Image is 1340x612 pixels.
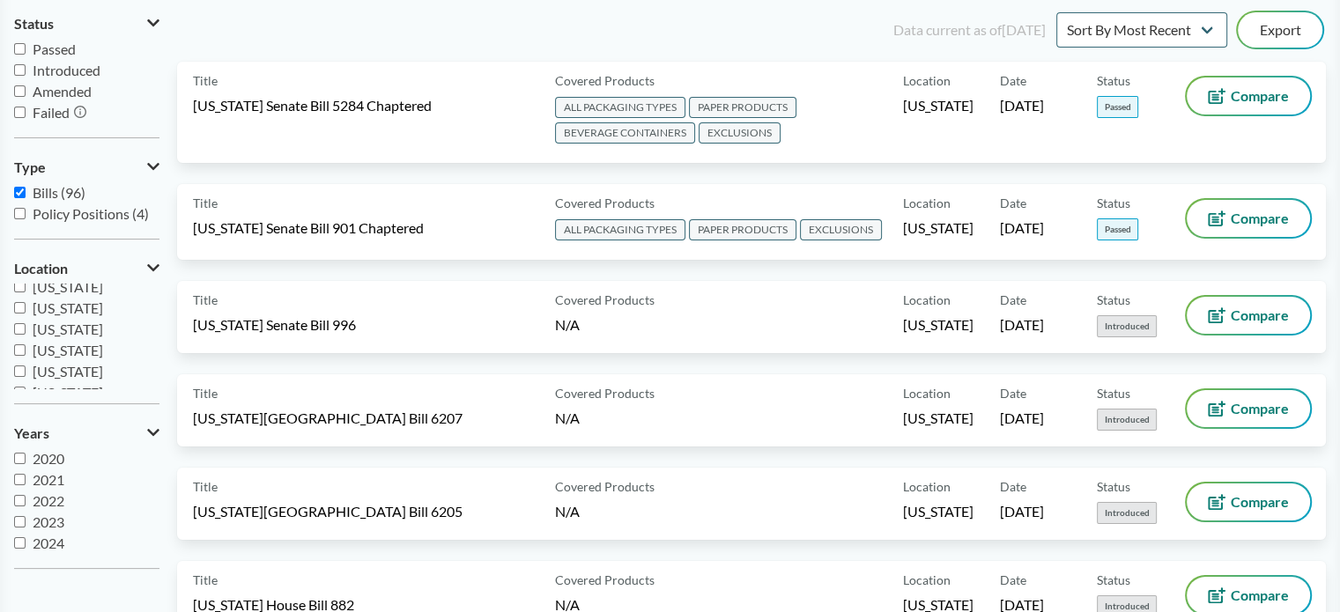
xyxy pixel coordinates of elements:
span: [US_STATE] [33,321,103,337]
span: 2024 [33,535,64,551]
span: EXCLUSIONS [800,219,882,240]
span: [US_STATE] [33,342,103,358]
span: Bills (96) [33,184,85,201]
input: 2020 [14,453,26,464]
span: Passed [1097,218,1138,240]
input: 2024 [14,537,26,549]
span: EXCLUSIONS [699,122,781,144]
span: [US_STATE][GEOGRAPHIC_DATA] Bill 6205 [193,502,463,521]
span: ALL PACKAGING TYPES [555,219,685,240]
span: Status [1097,71,1130,90]
span: [US_STATE] [33,363,103,380]
span: Title [193,384,218,402]
span: Covered Products [555,194,655,212]
span: [US_STATE] [33,278,103,295]
span: Date [1000,571,1026,589]
span: Title [193,477,218,496]
span: Title [193,571,218,589]
span: Introduced [33,62,100,78]
span: N/A [555,503,580,520]
input: Policy Positions (4) [14,208,26,219]
span: PAPER PRODUCTS [689,219,796,240]
span: 2022 [33,492,64,509]
span: Covered Products [555,571,655,589]
button: Compare [1187,483,1310,520]
input: Failed [14,107,26,118]
span: Status [14,16,54,32]
span: Introduced [1097,502,1157,524]
span: Location [903,194,951,212]
span: Status [1097,571,1130,589]
span: Location [903,477,951,496]
span: Compare [1231,588,1289,602]
span: [US_STATE] Senate Bill 996 [193,315,356,335]
input: [US_STATE] [14,281,26,292]
span: Location [903,384,951,402]
span: [US_STATE][GEOGRAPHIC_DATA] Bill 6207 [193,409,463,428]
span: N/A [555,316,580,333]
span: Compare [1231,402,1289,416]
span: Title [193,71,218,90]
span: PAPER PRODUCTS [689,97,796,118]
span: 2023 [33,513,64,530]
span: Date [1000,291,1026,309]
span: Status [1097,291,1130,309]
button: Compare [1187,200,1310,237]
span: [US_STATE] [33,299,103,316]
span: [DATE] [1000,315,1044,335]
span: Title [193,194,218,212]
span: Type [14,159,46,175]
input: 2021 [14,474,26,485]
input: 2022 [14,495,26,506]
span: Passed [1097,96,1138,118]
span: [US_STATE] [903,315,974,335]
span: [US_STATE] Senate Bill 5284 Chaptered [193,96,432,115]
span: [DATE] [1000,96,1044,115]
span: Covered Products [555,291,655,309]
span: Compare [1231,89,1289,103]
span: Covered Products [555,384,655,402]
span: Compare [1231,308,1289,322]
button: Compare [1187,77,1310,114]
span: Date [1000,384,1026,402]
span: Date [1000,194,1026,212]
button: Status [14,9,159,39]
span: Covered Products [555,71,655,90]
span: Compare [1231,495,1289,509]
span: [DATE] [1000,218,1044,238]
span: Status [1097,194,1130,212]
span: [DATE] [1000,502,1044,521]
button: Type [14,152,159,182]
div: Data current as of [DATE] [893,19,1046,41]
span: [US_STATE] [903,502,974,521]
input: [US_STATE] [14,344,26,356]
button: Location [14,254,159,284]
button: Export [1238,12,1322,48]
input: Introduced [14,64,26,76]
span: [US_STATE] [903,218,974,238]
span: Policy Positions (4) [33,205,149,222]
span: Location [14,261,68,277]
input: [US_STATE] [14,387,26,398]
span: Introduced [1097,409,1157,431]
span: 2020 [33,450,64,467]
span: [US_STATE] [903,409,974,428]
span: [US_STATE] [903,96,974,115]
span: Status [1097,477,1130,496]
span: Covered Products [555,477,655,496]
input: Passed [14,43,26,55]
input: [US_STATE] [14,323,26,335]
input: 2023 [14,516,26,527]
span: Location [903,291,951,309]
span: [DATE] [1000,409,1044,428]
span: Location [903,571,951,589]
input: [US_STATE] [14,365,26,377]
input: Amended [14,85,26,97]
span: Date [1000,477,1026,496]
span: [US_STATE] Senate Bill 901 Chaptered [193,218,424,238]
span: Failed [33,104,70,121]
span: Introduced [1097,315,1157,337]
input: Bills (96) [14,187,26,198]
button: Years [14,418,159,448]
span: Date [1000,71,1026,90]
